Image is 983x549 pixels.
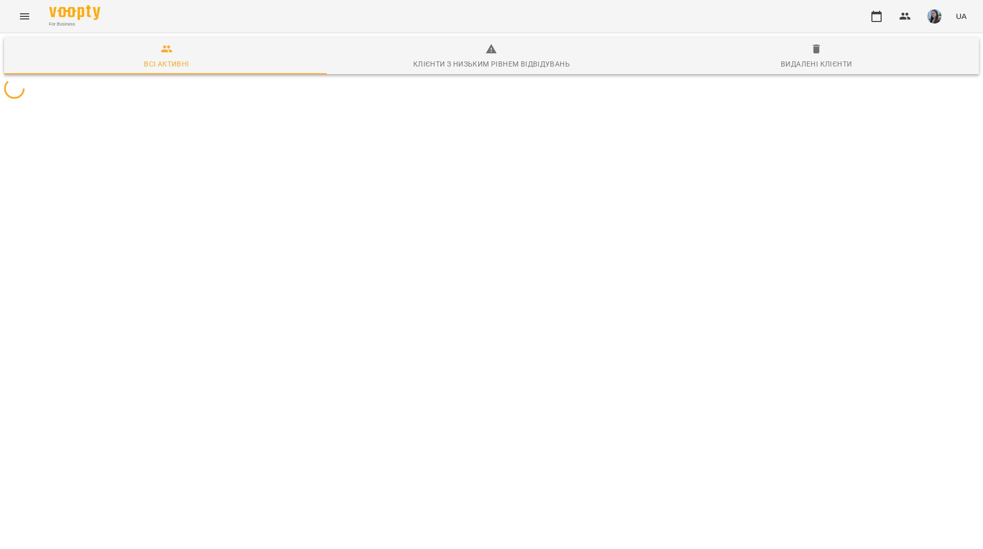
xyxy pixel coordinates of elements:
[144,58,189,70] div: Всі активні
[781,58,852,70] div: Видалені клієнти
[12,4,37,29] button: Menu
[927,9,942,24] img: b6e1badff8a581c3b3d1def27785cccf.jpg
[956,11,967,21] span: UA
[49,21,100,28] span: For Business
[952,7,971,26] button: UA
[413,58,570,70] div: Клієнти з низьким рівнем відвідувань
[49,5,100,20] img: Voopty Logo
